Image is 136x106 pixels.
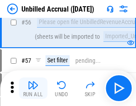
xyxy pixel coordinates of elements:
[21,19,31,26] span: # 56
[76,77,104,99] button: Skip
[23,92,43,97] div: Run All
[75,57,101,64] div: pending...
[85,80,95,90] img: Skip
[47,77,76,99] button: Undo
[55,92,68,97] div: Undo
[28,80,38,90] img: Run All
[85,92,96,97] div: Skip
[7,4,18,14] img: Back
[21,5,94,13] div: Unbilled Accrual ([DATE])
[56,80,67,90] img: Undo
[19,77,47,99] button: Run All
[111,81,126,95] img: Main button
[107,5,114,12] img: Support
[21,57,31,64] span: # 57
[118,4,129,14] img: Settings menu
[45,55,70,66] div: Set filter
